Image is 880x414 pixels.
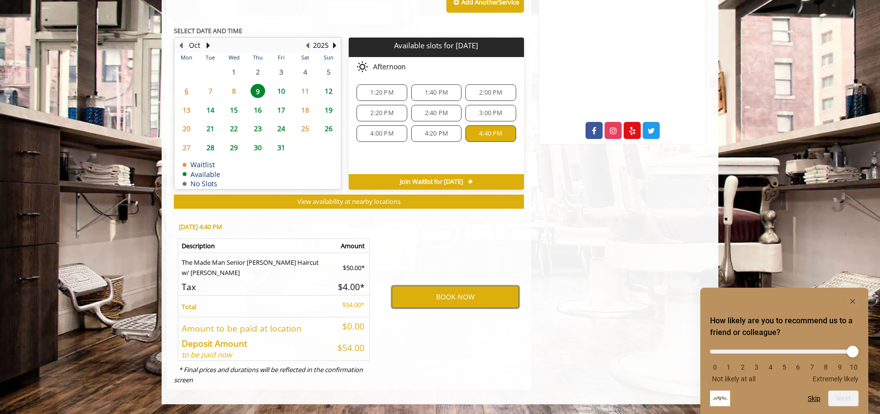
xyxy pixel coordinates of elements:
span: 27 [179,140,194,155]
span: 18 [298,103,313,117]
img: afternoon slots [356,61,368,73]
span: 17 [274,103,289,117]
th: Tue [198,53,222,62]
span: 15 [227,103,241,117]
div: 4:00 PM [356,125,407,142]
li: 7 [807,363,817,371]
td: $50.00* [332,253,370,278]
li: 6 [793,363,803,371]
span: 9 [251,84,265,98]
span: Join Waitlist for [DATE] [400,178,463,186]
span: Not likely at all [712,375,755,383]
span: 7 [203,84,218,98]
button: Previous Year [303,40,311,51]
button: Next question [828,391,859,406]
i: to be paid now [182,350,232,359]
td: Select day21 [198,119,222,138]
td: Select day12 [317,81,341,100]
b: Total [182,302,196,311]
button: 2025 [313,40,329,51]
td: Select day24 [270,119,293,138]
button: Next Month [204,40,212,51]
span: 8 [227,84,241,98]
b: SELECT DATE AND TIME [174,26,242,35]
td: Select day30 [246,138,269,157]
td: Select day16 [246,100,269,119]
span: Extremely likely [813,375,859,383]
p: $54.00* [335,300,365,310]
td: Select day29 [222,138,246,157]
span: 4:40 PM [479,130,502,138]
span: 13 [179,103,194,117]
td: Select day22 [222,119,246,138]
th: Mon [175,53,198,62]
b: Description [182,241,215,250]
td: Select day6 [175,81,198,100]
div: How likely are you to recommend us to a friend or colleague? Select an option from 0 to 10, with ... [710,342,859,383]
span: 6 [179,84,194,98]
b: Deposit Amount [182,337,247,349]
td: Select day31 [270,138,293,157]
span: 22 [227,121,241,136]
span: 2:40 PM [425,109,448,117]
span: 3:00 PM [479,109,502,117]
div: 2:40 PM [411,105,461,121]
span: 12 [321,84,336,98]
td: Select day27 [175,138,198,157]
span: 14 [203,103,218,117]
span: 1:20 PM [370,89,393,97]
button: Previous Month [177,40,185,51]
td: Select day8 [222,81,246,100]
td: Select day23 [246,119,269,138]
li: 2 [738,363,748,371]
button: Skip [808,394,820,402]
li: 1 [724,363,733,371]
td: Select day7 [198,81,222,100]
span: 4:20 PM [425,130,448,138]
th: Thu [246,53,269,62]
div: 1:40 PM [411,84,461,101]
td: Select day15 [222,100,246,119]
th: Fri [270,53,293,62]
button: Next Year [331,40,338,51]
td: Select day20 [175,119,198,138]
li: 5 [779,363,789,371]
td: Select day9 [246,81,269,100]
button: BOOK NOW [392,286,519,308]
div: 3:00 PM [465,105,516,121]
p: Available slots for [DATE] [353,41,520,50]
li: 3 [752,363,761,371]
li: 9 [835,363,845,371]
h5: $54.00 [335,343,365,353]
span: 31 [274,140,289,155]
b: Amount [341,241,365,250]
span: View availability at nearby locations [297,197,400,206]
div: 2:20 PM [356,105,407,121]
div: How likely are you to recommend us to a friend or colleague? Select an option from 0 to 10, with ... [710,296,859,406]
td: No Slots [183,180,220,187]
span: 26 [321,121,336,136]
i: * Final prices and durations will be reflected in the confirmation screen [174,365,363,384]
td: The Made Man Senior [PERSON_NAME] Haircut w/ [PERSON_NAME] [178,253,333,278]
span: 23 [251,121,265,136]
th: Wed [222,53,246,62]
span: 10 [274,84,289,98]
td: Select day10 [270,81,293,100]
span: 2:00 PM [479,89,502,97]
li: 4 [766,363,775,371]
button: Oct [189,40,200,51]
th: Sun [317,53,341,62]
span: 21 [203,121,218,136]
td: Select day13 [175,100,198,119]
div: 4:40 PM [465,125,516,142]
button: View availability at nearby locations [174,195,524,209]
td: Available [183,171,220,178]
span: 19 [321,103,336,117]
h5: Tax [182,282,328,292]
td: Select day28 [198,138,222,157]
span: 28 [203,140,218,155]
h5: $4.00* [335,282,365,292]
div: 2:00 PM [465,84,516,101]
li: 8 [821,363,831,371]
h5: Amount to be paid at location [182,324,328,333]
